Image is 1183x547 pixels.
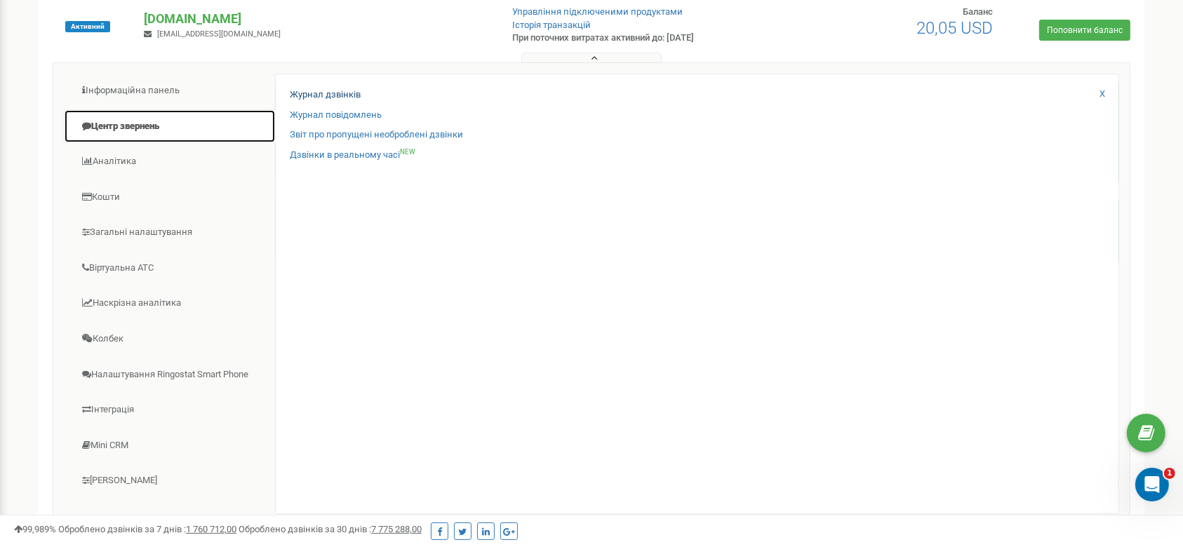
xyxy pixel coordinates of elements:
[290,109,382,122] a: Журнал повідомлень
[290,149,415,162] a: Дзвінки в реальному часіNEW
[239,524,422,534] span: Оброблено дзвінків за 30 днів :
[186,524,236,534] u: 1 760 712,00
[64,393,276,427] a: Інтеграція
[157,29,281,39] span: [EMAIL_ADDRESS][DOMAIN_NAME]
[14,524,56,534] span: 99,989%
[64,74,276,108] a: Інформаційна панель
[64,215,276,250] a: Загальні налаштування
[64,286,276,320] a: Наскрізна аналітика
[1039,20,1130,41] a: Поповнити баланс
[1164,468,1175,479] span: 1
[400,148,415,156] sup: NEW
[1135,468,1169,501] iframe: Intercom live chat
[290,128,463,142] a: Звіт про пропущені необроблені дзвінки
[64,180,276,215] a: Кошти
[64,109,276,144] a: Центр звернень
[512,6,683,17] a: Управління підключеними продуктами
[58,524,236,534] span: Оброблено дзвінків за 7 днів :
[371,524,422,534] u: 7 775 288,00
[64,322,276,356] a: Колбек
[1100,88,1105,101] a: X
[144,10,489,28] p: [DOMAIN_NAME]
[64,358,276,392] a: Налаштування Ringostat Smart Phone
[64,464,276,498] a: [PERSON_NAME]
[963,6,993,17] span: Баланс
[64,251,276,285] a: Віртуальна АТС
[64,144,276,179] a: Аналiтика
[64,428,276,463] a: Mini CRM
[65,21,110,32] span: Активний
[916,18,993,38] span: 20,05 USD
[290,88,361,102] a: Журнал дзвінків
[512,20,591,30] a: Історія транзакцій
[512,32,766,45] p: При поточних витратах активний до: [DATE]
